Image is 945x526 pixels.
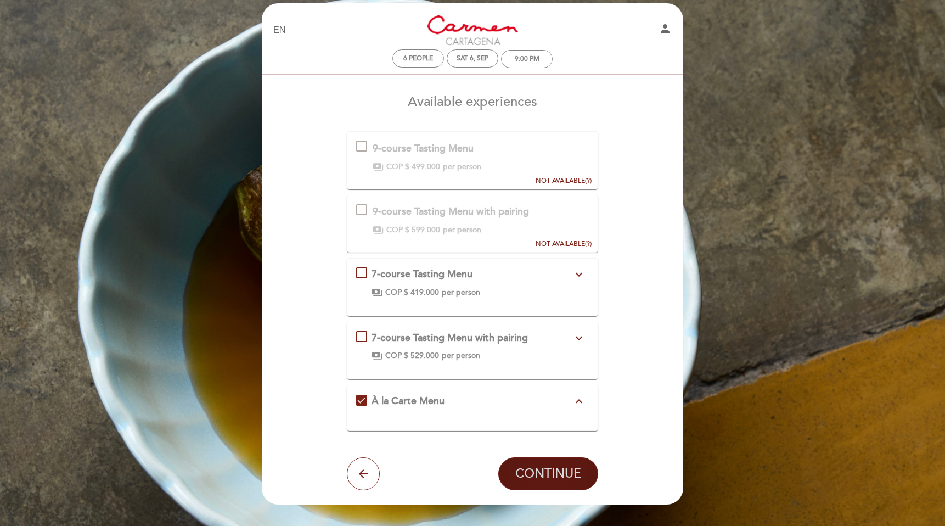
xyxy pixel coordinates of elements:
[443,225,481,236] span: per person
[373,225,384,236] span: payments
[536,177,585,185] span: NOT AVAILABLE
[569,394,589,409] button: expand_less
[372,268,473,280] span: 7-course Tasting Menu
[372,395,445,407] span: À la Carte Menu
[347,457,380,490] button: arrow_back
[532,132,595,186] button: NOT AVAILABLE(?)
[572,268,586,281] i: expand_more
[532,195,595,249] button: NOT AVAILABLE(?)
[572,395,586,408] i: expand_less
[536,240,585,248] span: NOT AVAILABLE
[373,205,529,219] div: 9-course Tasting Menu with pairing
[536,176,592,186] div: (?)
[356,331,589,362] md-checkbox: 7-course Tasting Menu with pairing expand_more Includes wine pairing. payments COP $ 529.000 per ...
[569,331,589,345] button: expand_more
[572,332,586,345] i: expand_more
[356,267,589,298] md-checkbox: 7-course Tasting Menu expand_more Without pairing payments COP $ 419.000 per person
[386,225,440,236] span: COP $ 599.000
[372,350,383,361] span: payments
[442,287,480,298] span: per person
[659,22,672,35] i: person
[403,54,433,63] span: 6 people
[373,142,481,156] div: 9-course Tasting Menu
[443,161,481,172] span: per person
[373,161,384,172] span: payments
[536,239,592,249] div: (?)
[457,54,488,63] div: Sat 6, Sep
[372,287,383,298] span: payments
[356,394,589,413] md-checkbox: À la Carte Menu expand_more
[515,466,581,482] span: CONTINUE
[357,467,370,480] i: arrow_back
[385,287,439,298] span: COP $ 419.000
[372,332,528,344] span: 7-course Tasting Menu with pairing
[408,94,537,110] span: Available experiences
[442,350,480,361] span: per person
[386,161,440,172] span: COP $ 499.000
[404,15,541,46] a: [PERSON_NAME][GEOGRAPHIC_DATA]
[515,55,539,63] div: 9:00 PM
[498,457,598,490] button: CONTINUE
[659,22,672,39] button: person
[569,267,589,282] button: expand_more
[385,350,439,361] span: COP $ 529.000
